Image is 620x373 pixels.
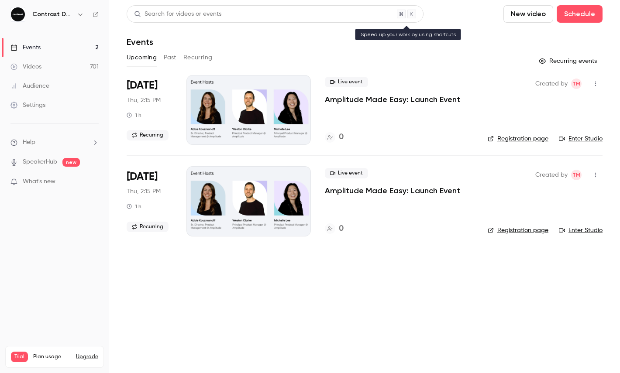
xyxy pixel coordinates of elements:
[10,101,45,110] div: Settings
[23,177,55,186] span: What's new
[23,157,57,167] a: SpeakerHub
[325,223,344,235] a: 0
[127,112,141,119] div: 1 h
[11,352,28,362] span: Trial
[325,77,368,87] span: Live event
[62,158,80,167] span: new
[134,10,221,19] div: Search for videos or events
[127,130,169,140] span: Recurring
[572,170,580,180] span: TM
[127,222,169,232] span: Recurring
[127,170,158,184] span: [DATE]
[559,134,603,143] a: Enter Studio
[535,54,603,68] button: Recurring events
[339,131,344,143] h4: 0
[325,94,460,105] a: Amplitude Made Easy: Launch Event
[127,79,158,92] span: [DATE]
[488,134,548,143] a: Registration page
[325,185,460,196] a: Amplitude Made Easy: Launch Event
[559,226,603,235] a: Enter Studio
[339,223,344,235] h4: 0
[10,62,41,71] div: Videos
[127,75,172,145] div: Sep 25 Thu, 1:15 PM (Europe/London)
[33,353,71,360] span: Plan usage
[11,7,25,21] img: Contrast Demos
[127,96,161,105] span: Thu, 2:15 PM
[535,170,568,180] span: Created by
[325,168,368,178] span: Live event
[76,353,98,360] button: Upgrade
[503,5,553,23] button: New video
[183,51,213,65] button: Recurring
[127,187,161,196] span: Thu, 2:15 PM
[572,79,580,89] span: TM
[10,138,99,147] li: help-dropdown-opener
[127,51,157,65] button: Upcoming
[325,131,344,143] a: 0
[164,51,176,65] button: Past
[535,79,568,89] span: Created by
[10,82,49,90] div: Audience
[571,170,582,180] span: Tim Minton
[32,10,73,19] h6: Contrast Demos
[127,166,172,236] div: Oct 2 Thu, 1:15 PM (Europe/London)
[23,138,35,147] span: Help
[557,5,603,23] button: Schedule
[571,79,582,89] span: Tim Minton
[127,203,141,210] div: 1 h
[10,43,41,52] div: Events
[488,226,548,235] a: Registration page
[127,37,153,47] h1: Events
